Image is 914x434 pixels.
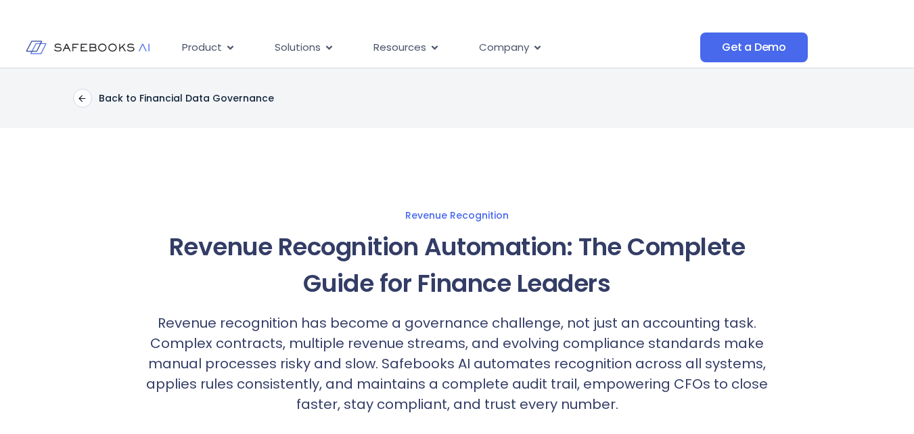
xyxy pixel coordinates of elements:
[182,40,222,56] span: Product
[171,35,700,61] nav: Menu
[373,40,426,56] span: Resources
[73,89,274,108] a: Back to Financial Data Governance
[275,40,321,56] span: Solutions
[138,313,777,414] p: Revenue recognition has become a governance challenge, not just an accounting task. Complex contr...
[722,41,786,54] span: Get a Demo
[479,40,529,56] span: Company
[138,229,777,302] h1: Revenue Recognition Automation: The Complete Guide for Finance Leaders
[99,92,274,104] p: Back to Financial Data Governance
[700,32,808,62] a: Get a Demo
[171,35,700,61] div: Menu Toggle
[14,209,900,221] a: Revenue Recognition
